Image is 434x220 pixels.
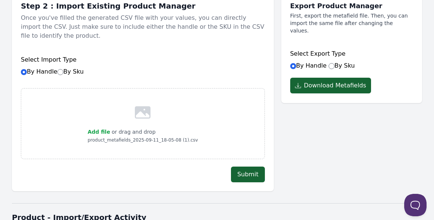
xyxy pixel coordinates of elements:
input: By HandleBy Sku [21,69,27,75]
button: Submit [231,167,265,182]
h6: Select Export Type [290,49,413,58]
h1: Step 2 : Import Existing Product Manager [21,1,265,10]
span: Add file [88,129,110,135]
iframe: Toggle Customer Support [404,194,427,216]
h1: Export Product Manager [290,1,413,10]
h6: Select Import Type [21,55,265,64]
input: By Sku [329,63,335,69]
p: or drag and drop [110,127,156,136]
label: By Sku [329,62,355,69]
button: Download Metafields [290,78,371,93]
label: By Sku [57,68,84,75]
p: product_metafields_2025-09-11_18-05-08 (1).csv [88,136,198,144]
label: By Handle [290,62,327,69]
p: Once you've filled the generated CSV file with your values, you can directly import the CSV. Just... [21,10,265,43]
label: By Handle [21,68,84,75]
input: By Sku [57,69,63,75]
input: By Handle [290,63,296,69]
p: First, export the metafield file. Then, you can import the same file after changing the values. [290,12,413,34]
